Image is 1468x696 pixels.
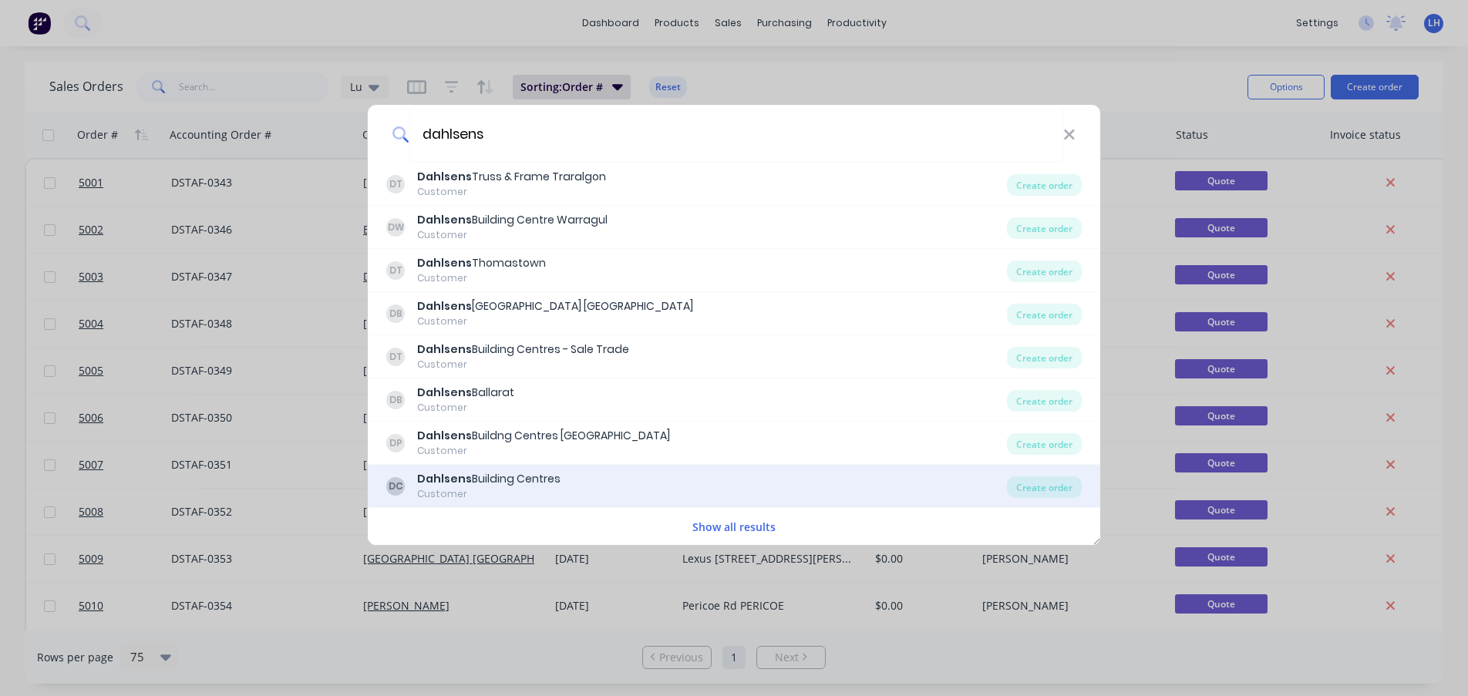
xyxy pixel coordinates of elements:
div: Create order [1007,217,1082,239]
b: Dahlsens [417,471,472,486]
div: Customer [417,401,514,415]
div: Customer [417,185,606,199]
div: Create order [1007,433,1082,455]
div: DW [386,218,405,237]
div: Ballarat [417,385,514,401]
b: Dahlsens [417,385,472,400]
div: Building Centre Warragul [417,212,608,228]
div: Customer [417,314,693,328]
b: Dahlsens [417,255,472,271]
div: Customer [417,487,561,501]
div: DT [386,348,405,366]
b: Dahlsens [417,169,472,184]
div: DC [386,477,405,496]
div: Customer [417,444,670,458]
div: DP [386,434,405,452]
input: Enter a customer name to create a new order... [409,105,1063,163]
div: DB [386,391,405,409]
div: Buildng Centres [GEOGRAPHIC_DATA] [417,428,670,444]
div: Customer [417,271,546,285]
div: DB [386,304,405,323]
div: Create order [1007,347,1082,368]
b: Dahlsens [417,428,472,443]
div: Create order [1007,304,1082,325]
div: Create order [1007,476,1082,498]
div: [GEOGRAPHIC_DATA] [GEOGRAPHIC_DATA] [417,298,693,314]
b: Dahlsens [417,212,472,227]
div: Customer [417,358,629,372]
b: Dahlsens [417,298,472,314]
div: Create order [1007,174,1082,196]
div: Truss & Frame Traralgon [417,169,606,185]
div: Create order [1007,261,1082,282]
div: DT [386,261,405,280]
button: Show all results [688,518,780,536]
div: Customer [417,228,608,242]
div: Building Centres - Sale Trade [417,341,629,358]
div: Building Centres [417,471,561,487]
b: Dahlsens [417,341,472,357]
div: DT [386,175,405,193]
div: Thomastown [417,255,546,271]
div: Create order [1007,390,1082,412]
